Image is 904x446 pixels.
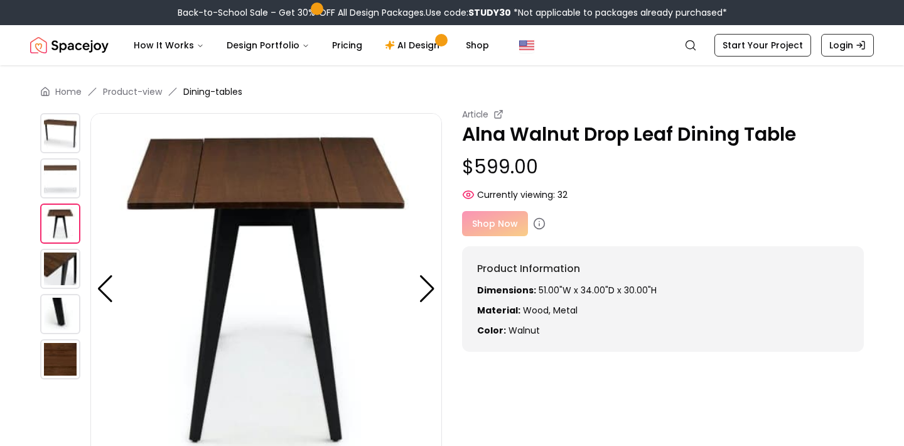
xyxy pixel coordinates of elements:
strong: Dimensions: [477,284,536,296]
a: Start Your Project [714,34,811,57]
a: Product-view [103,85,162,98]
img: https://storage.googleapis.com/spacejoy-main/assets/626bfb5f0bf348001cfec97b/product_2_5aeljpg7e0ho [40,204,80,244]
nav: Global [30,25,874,65]
img: https://storage.googleapis.com/spacejoy-main/assets/626bfb5f0bf348001cfec97b/product_0_hldb9em1ka1e [40,339,80,379]
nav: breadcrumb [40,85,864,98]
img: United States [519,38,534,53]
button: Design Portfolio [217,33,320,58]
img: https://storage.googleapis.com/spacejoy-main/assets/626bfb5f0bf348001cfec97b/product_1_5n14hian0e5 [40,158,80,199]
div: Back-to-School Sale – Get 30% OFF All Design Packages. [178,6,727,19]
h6: Product Information [477,261,849,276]
a: Shop [456,33,499,58]
strong: Material: [477,304,520,317]
p: Alna Walnut Drop Leaf Dining Table [462,123,864,146]
img: https://storage.googleapis.com/spacejoy-main/assets/626bfb5f0bf348001cfec97b/product_4_n1beadfogli [40,294,80,334]
p: 51.00"W x 34.00"D x 30.00"H [477,284,849,296]
p: $599.00 [462,156,864,178]
strong: Color: [477,324,506,337]
button: How It Works [124,33,214,58]
span: walnut [508,324,540,337]
img: https://storage.googleapis.com/spacejoy-main/assets/626bfb5f0bf348001cfec97b/product_0_4825baefkho3 [40,113,80,153]
span: wood, metal [523,304,578,317]
span: Currently viewing: [477,188,555,201]
small: Article [462,108,488,121]
a: Home [55,85,82,98]
b: STUDY30 [468,6,511,19]
span: *Not applicable to packages already purchased* [511,6,727,19]
span: Use code: [426,6,511,19]
a: Pricing [322,33,372,58]
nav: Main [124,33,499,58]
a: Login [821,34,874,57]
a: Spacejoy [30,33,109,58]
img: https://storage.googleapis.com/spacejoy-main/assets/626bfb5f0bf348001cfec97b/product_3_d2015akkjfb [40,249,80,289]
span: Dining-tables [183,85,242,98]
span: 32 [557,188,568,201]
a: AI Design [375,33,453,58]
img: Spacejoy Logo [30,33,109,58]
